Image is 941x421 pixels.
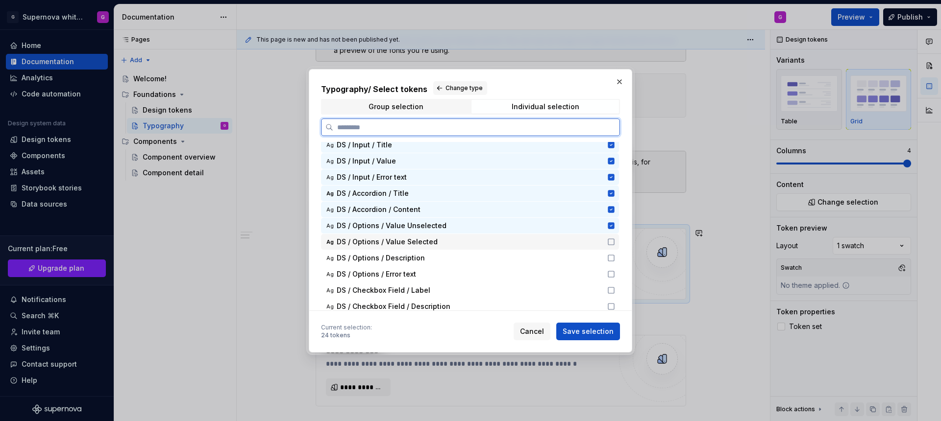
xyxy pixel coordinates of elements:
h2: Typography / Select tokens [321,81,620,95]
span: DS / Checkbox Field / Label [337,285,430,295]
div: Ag [326,222,334,230]
span: DS / Input / Title [337,140,392,150]
span: DS / Input / Error text [337,172,407,182]
div: Ag [326,254,334,262]
span: DS / Options / Description [337,253,425,263]
div: Ag [326,206,334,213]
span: DS / Options / Value Selected [337,237,438,247]
div: Ag [326,189,334,197]
div: Ag [326,141,334,149]
span: Change type [446,84,483,92]
div: Ag [326,173,334,181]
div: Ag [326,238,334,246]
span: DS / Accordion / Content [337,205,421,214]
div: Ag [326,270,334,278]
span: Cancel [520,327,544,336]
span: Save selection [563,327,614,336]
span: DS / Checkbox Field / Description [337,302,450,311]
div: Group selection [369,103,423,111]
span: DS / Options / Value Unselected [337,221,446,231]
div: Ag [326,157,334,165]
span: DS / Accordion / Title [337,188,409,198]
div: 24 tokens [321,331,350,339]
div: Ag [326,303,334,310]
button: Save selection [556,323,620,340]
span: DS / Input / Value [337,156,396,166]
button: Change type [433,81,487,95]
span: DS / Options / Error text [337,269,416,279]
div: Individual selection [512,103,579,111]
div: Ag [326,286,334,294]
button: Cancel [514,323,550,340]
div: Current selection : [321,324,372,331]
